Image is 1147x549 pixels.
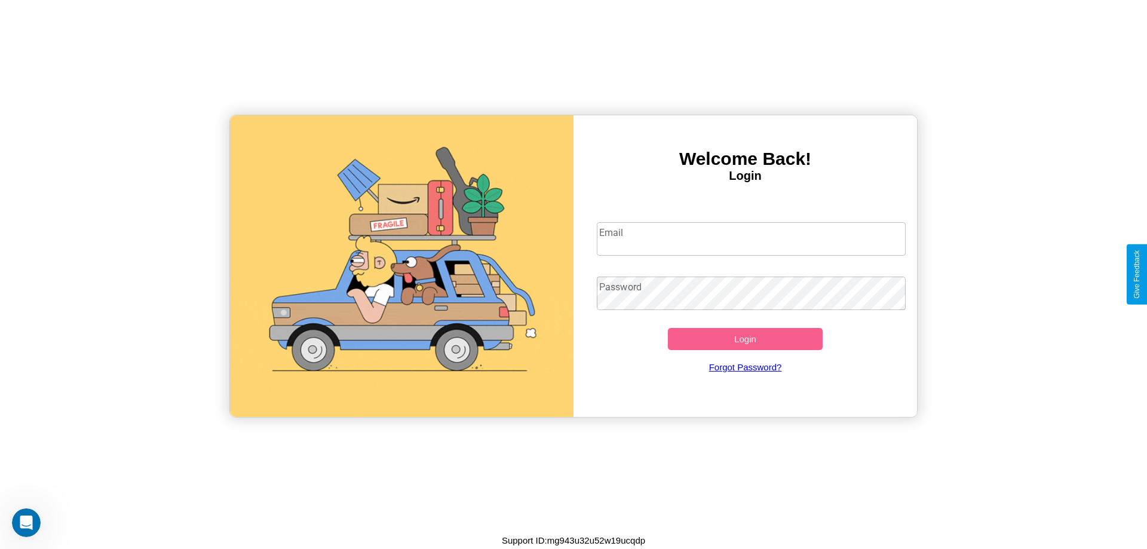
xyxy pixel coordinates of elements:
[1133,250,1141,299] div: Give Feedback
[591,350,900,384] a: Forgot Password?
[573,149,917,169] h3: Welcome Back!
[230,115,573,417] img: gif
[668,328,823,350] button: Login
[12,508,41,537] iframe: Intercom live chat
[573,169,917,183] h4: Login
[502,532,645,548] p: Support ID: mg943u32u52w19ucqdp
